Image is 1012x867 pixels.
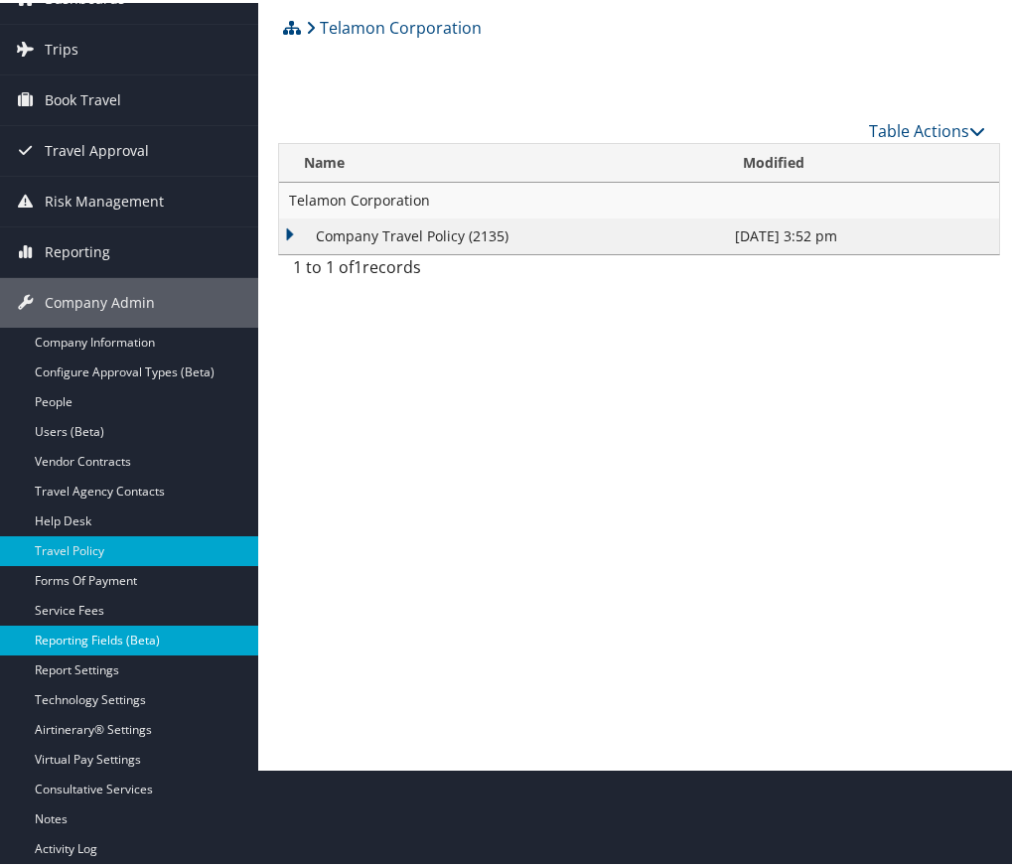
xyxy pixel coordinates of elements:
[279,216,725,251] td: Company Travel Policy (2135)
[45,174,164,223] span: Risk Management
[45,72,121,122] span: Book Travel
[306,5,482,45] a: Telamon Corporation
[725,216,999,251] td: [DATE] 3:52 pm
[869,117,985,139] a: Table Actions
[293,252,444,286] div: 1 to 1 of records
[45,275,155,325] span: Company Admin
[725,141,999,180] th: Modified: activate to sort column ascending
[354,253,362,275] span: 1
[45,123,149,173] span: Travel Approval
[279,180,999,216] td: Telamon Corporation
[45,224,110,274] span: Reporting
[279,141,725,180] th: Name: activate to sort column ascending
[45,22,78,72] span: Trips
